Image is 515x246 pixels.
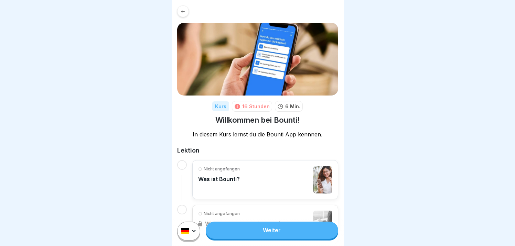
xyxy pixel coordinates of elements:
img: cljrty16a013ueu01ep0uwpyx.jpg [313,166,332,193]
p: 6 Min. [285,103,300,110]
h2: Lektion [177,146,338,155]
div: Kurs [212,101,229,111]
h1: Willkommen bei Bounti! [215,115,300,125]
img: xh3bnih80d1pxcetv9zsuevg.png [177,23,338,96]
p: Was ist Bounti? [198,176,240,182]
img: de.svg [181,228,189,234]
p: In diesem Kurs lernst du die Bounti App kennnen. [177,131,338,138]
a: Weiter [206,222,338,239]
a: Nicht angefangenWas ist Bounti? [198,166,332,193]
div: 16 Stunden [242,103,270,110]
p: Nicht angefangen [204,166,240,172]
